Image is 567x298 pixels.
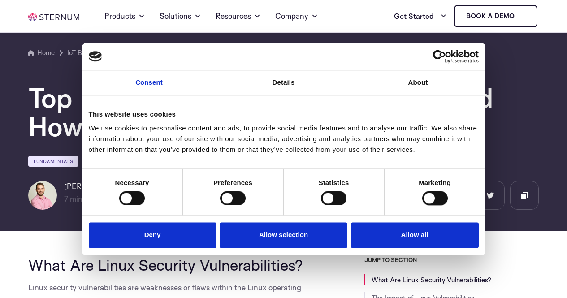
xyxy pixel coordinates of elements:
strong: Preferences [213,179,252,186]
a: IoT Blog [67,48,91,58]
h1: Top Linux Security Vulnerabilities and How to Prevent Them [28,83,539,141]
a: Details [216,70,351,95]
h3: JUMP TO SECTION [364,256,538,263]
button: Deny [89,223,216,248]
strong: Statistics [319,179,349,186]
strong: Necessary [115,179,149,186]
a: Get Started [394,7,447,25]
button: Allow all [351,223,479,248]
a: About [351,70,485,95]
span: What Are Linux Security Vulnerabilities? [28,255,303,274]
a: Fundamentals [28,156,78,167]
a: Home [28,48,55,58]
a: Book a demo [454,5,537,27]
strong: Marketing [419,179,451,186]
h6: [PERSON_NAME] [64,181,130,192]
img: sternum iot [28,13,79,21]
span: min read | [64,194,104,203]
a: Usercentrics Cookiebot - opens in a new window [400,50,479,63]
a: Consent [82,70,216,95]
div: We use cookies to personalise content and ads, to provide social media features and to analyse ou... [89,123,479,155]
img: sternum iot [518,13,525,20]
button: Allow selection [220,223,347,248]
span: 7 [64,194,68,203]
a: What Are Linux Security Vulnerabilities? [372,276,491,284]
img: logo [89,52,102,61]
img: Lian Granot [28,181,57,210]
div: This website uses cookies [89,109,479,120]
